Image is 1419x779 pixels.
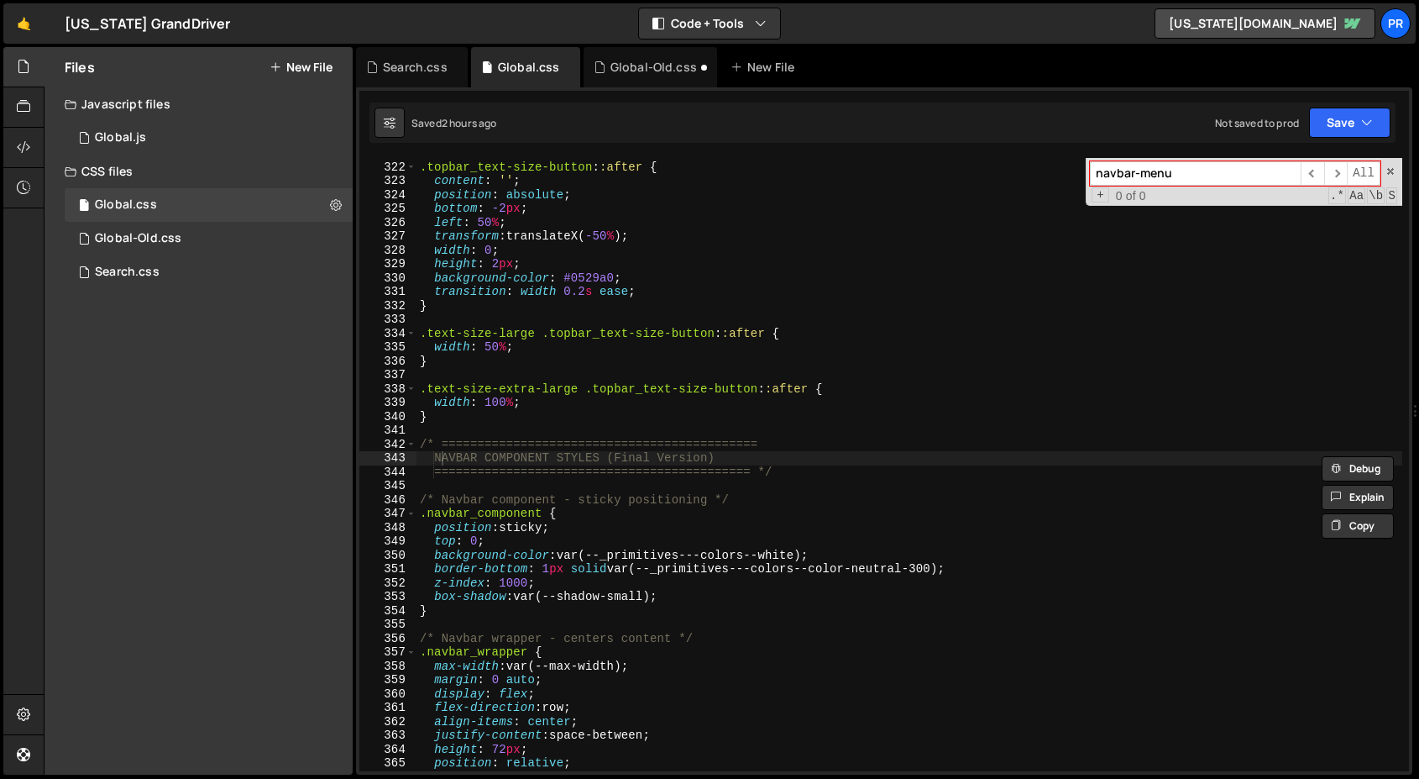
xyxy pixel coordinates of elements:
div: 359 [359,673,416,687]
div: 355 [359,618,416,632]
div: 358 [359,660,416,674]
div: 337 [359,368,416,382]
span: RegExp Search [1328,187,1346,204]
div: Javascript files [45,87,353,121]
div: 342 [359,438,416,452]
span: ​ [1324,161,1348,186]
button: Explain [1322,485,1394,510]
div: 341 [359,424,416,438]
div: 357 [359,645,416,660]
div: 345 [359,479,416,493]
div: 322 [359,161,416,175]
div: 347 [359,507,416,521]
div: 16777/45843.js [65,121,353,155]
div: 329 [359,257,416,271]
div: 353 [359,590,416,604]
div: 365 [359,756,416,771]
div: New File [730,59,801,76]
button: Save [1309,108,1390,138]
a: [US_STATE][DOMAIN_NAME] [1155,8,1375,39]
span: 0 of 0 [1109,189,1153,203]
h2: Files [65,58,95,76]
div: 330 [359,271,416,286]
div: Search.css [95,265,160,280]
div: 348 [359,521,416,535]
div: [US_STATE] GrandDriver [65,13,231,34]
button: New File [270,61,332,74]
div: 360 [359,687,416,702]
div: 344 [359,466,416,480]
div: 363 [359,729,416,743]
div: Not saved to prod [1215,116,1299,130]
div: 362 [359,715,416,729]
button: Debug [1322,456,1394,482]
div: 350 [359,549,416,563]
div: 333 [359,313,416,327]
div: 335 [359,340,416,355]
span: ​ [1301,161,1324,186]
div: CSS files [45,155,353,188]
div: 356 [359,632,416,646]
button: Code + Tools [639,8,780,39]
input: Search for [1090,161,1301,186]
div: 331 [359,285,416,299]
div: 334 [359,327,416,341]
div: 2 hours ago [442,116,497,130]
div: 328 [359,244,416,258]
a: 🤙 [3,3,45,44]
div: 361 [359,701,416,715]
div: 349 [359,534,416,549]
div: Search.css [383,59,448,76]
div: 352 [359,576,416,591]
div: Saved [411,116,497,130]
span: Toggle Replace mode [1092,187,1109,203]
div: 16777/45852.css [65,222,353,255]
div: 323 [359,174,416,188]
div: Global-Old.css [95,231,181,246]
span: Search In Selection [1386,187,1397,204]
div: 16777/46651.css [65,188,353,222]
div: 336 [359,355,416,369]
div: 340 [359,410,416,424]
div: Global.css [498,59,560,76]
div: 327 [359,229,416,244]
div: 364 [359,743,416,757]
div: 16777/46659.css [65,255,353,289]
span: CaseSensitive Search [1348,187,1365,204]
span: Whole Word Search [1367,187,1385,204]
div: Global.js [95,130,146,145]
div: 325 [359,202,416,216]
div: 339 [359,396,416,410]
div: 338 [359,382,416,397]
span: Alt-Enter [1347,161,1380,186]
div: 354 [359,604,416,618]
div: 332 [359,299,416,313]
div: 346 [359,493,416,508]
div: 351 [359,562,416,576]
div: Global-Old.css [610,59,697,76]
div: 326 [359,216,416,230]
div: 343 [359,451,416,466]
button: Copy [1322,513,1394,539]
a: PR [1380,8,1411,39]
div: 324 [359,188,416,203]
div: Global.css [95,197,157,213]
